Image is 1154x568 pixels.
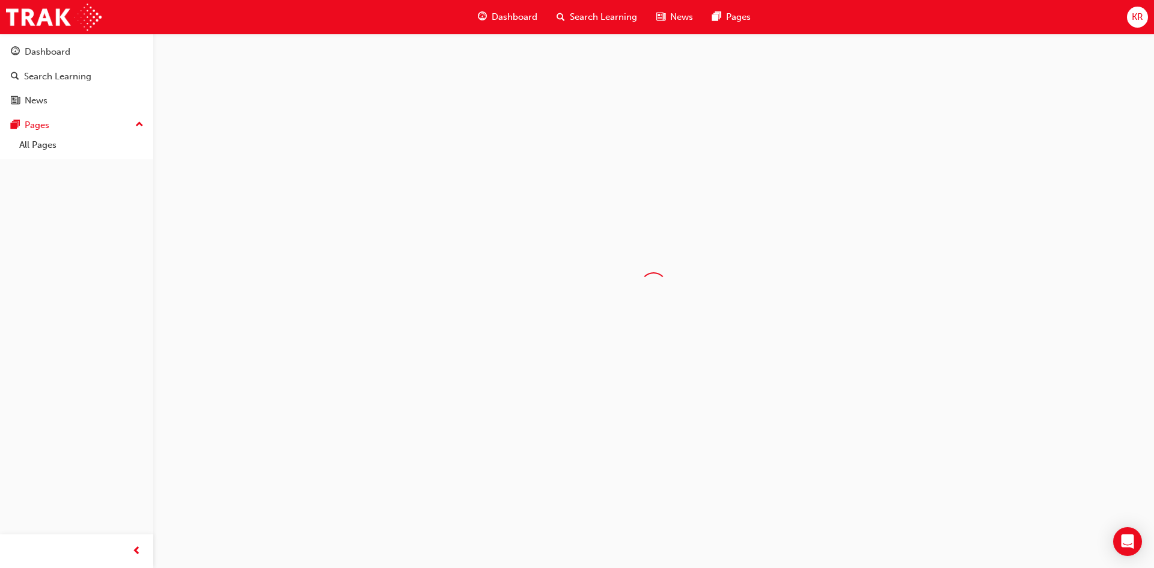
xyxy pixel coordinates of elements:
[11,47,20,58] span: guage-icon
[6,4,102,31] img: Trak
[492,10,537,24] span: Dashboard
[25,94,47,108] div: News
[132,544,141,559] span: prev-icon
[5,66,148,88] a: Search Learning
[670,10,693,24] span: News
[5,114,148,136] button: Pages
[1132,10,1143,24] span: KR
[11,120,20,131] span: pages-icon
[557,10,565,25] span: search-icon
[703,5,760,29] a: pages-iconPages
[656,10,665,25] span: news-icon
[468,5,547,29] a: guage-iconDashboard
[25,118,49,132] div: Pages
[1113,527,1142,556] div: Open Intercom Messenger
[25,45,70,59] div: Dashboard
[11,72,19,82] span: search-icon
[1127,7,1148,28] button: KR
[726,10,751,24] span: Pages
[5,41,148,63] a: Dashboard
[5,90,148,112] a: News
[24,70,91,84] div: Search Learning
[647,5,703,29] a: news-iconNews
[135,117,144,133] span: up-icon
[5,38,148,114] button: DashboardSearch LearningNews
[14,136,148,154] a: All Pages
[11,96,20,106] span: news-icon
[547,5,647,29] a: search-iconSearch Learning
[570,10,637,24] span: Search Learning
[712,10,721,25] span: pages-icon
[478,10,487,25] span: guage-icon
